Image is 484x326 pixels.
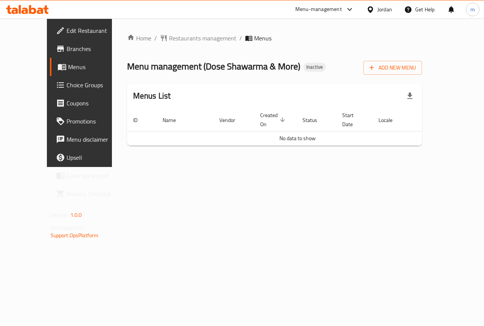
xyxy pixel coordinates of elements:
span: No data to show [279,133,316,143]
th: Actions [411,108,468,131]
span: 1.0.0 [70,210,82,220]
span: Coverage Report [67,171,122,180]
span: Menu disclaimer [67,135,122,144]
a: Grocery Checklist [50,185,128,203]
button: Add New Menu [363,61,422,75]
span: Version: [51,210,69,220]
a: Promotions [50,112,128,130]
span: Restaurants management [169,34,236,43]
span: Created On [260,111,287,129]
a: Menus [50,58,128,76]
div: Jordan [377,5,392,14]
li: / [239,34,242,43]
span: Upsell [67,153,122,162]
table: enhanced table [127,108,468,146]
span: Choice Groups [67,80,122,90]
span: Promotions [67,117,122,126]
a: Upsell [50,148,128,167]
span: ID [133,116,147,125]
span: Status [302,116,327,125]
span: Menus [254,34,271,43]
span: Start Date [342,111,363,129]
a: Coupons [50,94,128,112]
span: Get support on: [51,223,85,233]
a: Choice Groups [50,76,128,94]
span: Coupons [67,99,122,108]
a: Restaurants management [160,34,236,43]
div: Export file [401,87,419,105]
span: Vendor [219,116,245,125]
span: Branches [67,44,122,53]
span: Name [163,116,186,125]
nav: breadcrumb [127,34,422,43]
h2: Menus List [133,90,171,102]
a: Home [127,34,151,43]
span: Inactive [303,64,326,70]
a: Menu disclaimer [50,130,128,148]
span: Menu management ( Dose Shawarma & More ) [127,58,300,75]
span: Grocery Checklist [67,189,122,198]
span: Locale [379,116,402,125]
a: Branches [50,40,128,58]
div: Inactive [303,63,326,72]
span: Menus [68,62,122,71]
span: Edit Restaurant [67,26,122,35]
span: Add New Menu [369,63,416,73]
div: Menu-management [295,5,342,14]
a: Edit Restaurant [50,22,128,40]
a: Coverage Report [50,167,128,185]
li: / [154,34,157,43]
span: m [470,5,475,14]
a: Support.OpsPlatform [51,230,99,240]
